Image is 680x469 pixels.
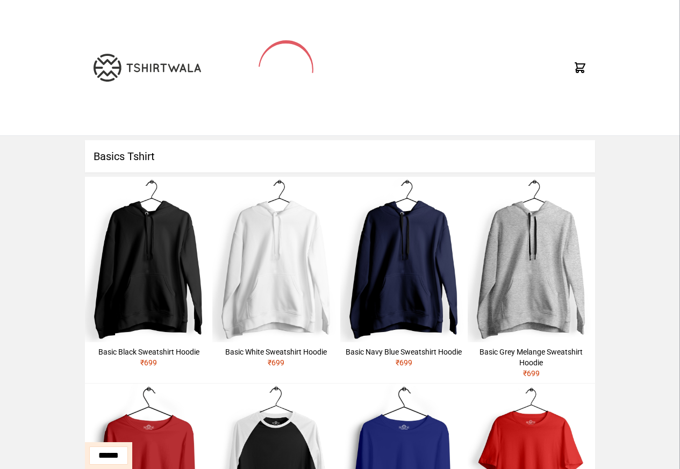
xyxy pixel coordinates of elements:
span: ₹ 699 [140,358,157,367]
h1: Basics Tshirt [85,140,595,172]
img: hoodie-male-black-1.jpg [85,177,212,342]
div: Basic White Sweatshirt Hoodie [217,347,335,357]
img: hoodie-male-white-1.jpg [212,177,340,342]
a: Basic Black Sweatshirt Hoodie₹699 [85,177,212,372]
div: Basic Navy Blue Sweatshirt Hoodie [345,347,463,357]
div: Basic Black Sweatshirt Hoodie [89,347,208,357]
img: hoodie-male-grey-melange-1.jpg [468,177,595,342]
span: ₹ 699 [523,369,540,378]
span: ₹ 699 [268,358,284,367]
span: ₹ 699 [396,358,412,367]
img: TW-LOGO-400-104.png [94,54,201,82]
a: Basic White Sweatshirt Hoodie₹699 [212,177,340,372]
div: Basic Grey Melange Sweatshirt Hoodie [472,347,591,368]
a: Basic Navy Blue Sweatshirt Hoodie₹699 [340,177,468,372]
img: hoodie-male-navy-blue-1.jpg [340,177,468,342]
a: Basic Grey Melange Sweatshirt Hoodie₹699 [468,177,595,383]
